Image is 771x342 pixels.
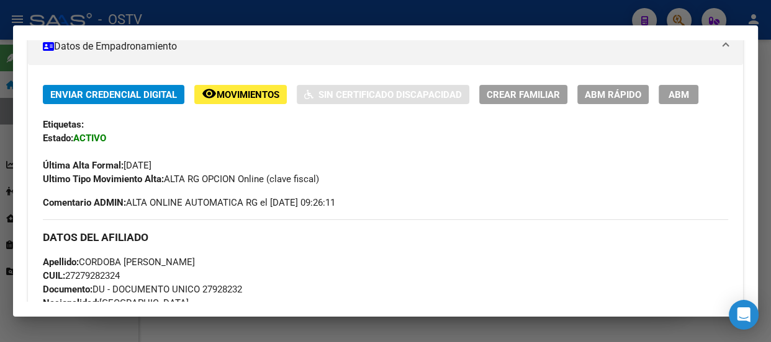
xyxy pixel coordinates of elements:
[202,86,217,101] mat-icon: remove_red_eye
[43,256,195,268] span: CORDOBA [PERSON_NAME]
[28,28,743,65] mat-expansion-panel-header: Datos de Empadronamiento
[43,270,65,281] strong: CUIL:
[43,297,99,309] strong: Nacionalidad:
[729,300,759,330] div: Open Intercom Messenger
[73,133,106,144] strong: ACTIVO
[43,196,335,209] span: ALTA ONLINE AUTOMATICA RG el [DATE] 09:26:11
[318,89,462,100] span: Sin Certificado Discapacidad
[43,119,84,130] strong: Etiquetas:
[43,284,242,295] span: DU - DOCUMENTO UNICO 27928232
[43,160,151,171] span: [DATE]
[43,85,184,104] button: Enviar Credencial Digital
[43,173,164,185] strong: Ultimo Tipo Movimiento Alta:
[297,85,469,104] button: Sin Certificado Discapacidad
[43,173,319,185] span: ALTA RG OPCION Online (clave fiscal)
[43,297,189,309] span: [GEOGRAPHIC_DATA]
[43,160,124,171] strong: Última Alta Formal:
[43,230,728,244] h3: DATOS DEL AFILIADO
[194,85,287,104] button: Movimientos
[669,89,689,100] span: ABM
[43,256,79,268] strong: Apellido:
[43,39,713,54] mat-panel-title: Datos de Empadronamiento
[43,284,92,295] strong: Documento:
[659,85,698,104] button: ABM
[577,85,649,104] button: ABM Rápido
[43,197,126,208] strong: Comentario ADMIN:
[217,89,279,100] span: Movimientos
[43,133,73,144] strong: Estado:
[479,85,567,104] button: Crear Familiar
[585,89,641,100] span: ABM Rápido
[43,270,120,281] span: 27279282324
[50,89,177,100] span: Enviar Credencial Digital
[487,89,560,100] span: Crear Familiar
